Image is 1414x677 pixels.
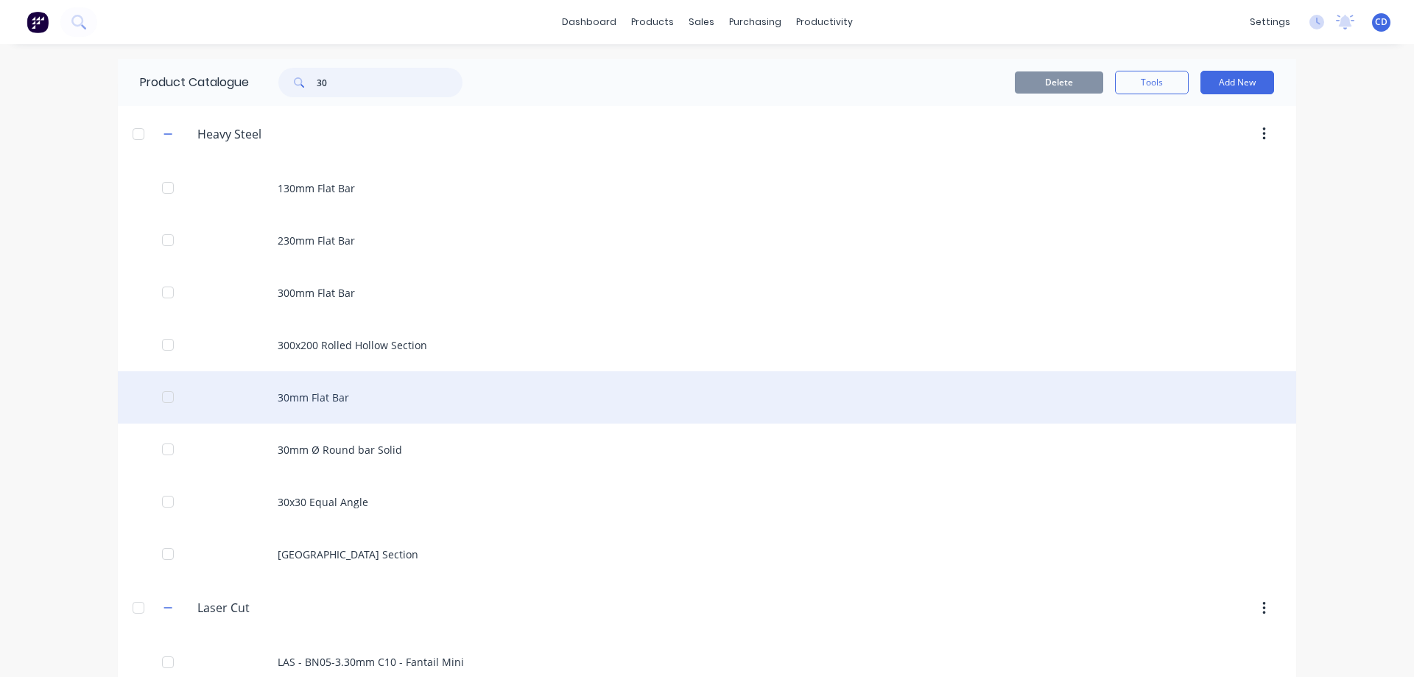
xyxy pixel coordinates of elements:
[118,424,1296,476] div: 30mm Ø Round bar Solid
[27,11,49,33] img: Factory
[1115,71,1189,94] button: Tools
[118,162,1296,214] div: 130mm Flat Bar
[1015,71,1103,94] button: Delete
[722,11,789,33] div: purchasing
[118,476,1296,528] div: 30x30 Equal Angle
[789,11,860,33] div: productivity
[118,319,1296,371] div: 300x200 Rolled Hollow Section
[1200,71,1274,94] button: Add New
[1242,11,1298,33] div: settings
[555,11,624,33] a: dashboard
[197,125,372,143] input: Enter category name
[118,59,249,106] div: Product Catalogue
[118,528,1296,580] div: [GEOGRAPHIC_DATA] Section
[317,68,462,97] input: Search...
[681,11,722,33] div: sales
[118,371,1296,424] div: 30mm Flat Bar
[118,214,1296,267] div: 230mm Flat Bar
[197,599,372,617] input: Enter category name
[624,11,681,33] div: products
[118,267,1296,319] div: 300mm Flat Bar
[1375,15,1387,29] span: CD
